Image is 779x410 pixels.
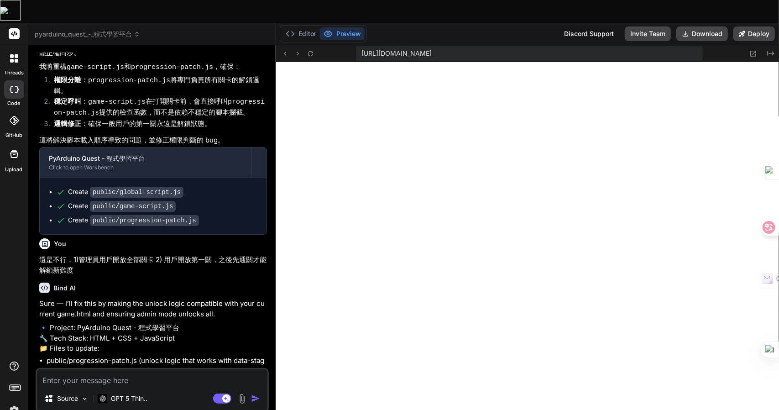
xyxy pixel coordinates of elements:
[131,63,213,71] code: progression-patch.js
[68,216,199,225] div: Create
[39,255,267,275] p: 還是不行，1)管理員用戶開放全部關卡 2) 用戶開放第一關，之後先通關才能解鎖新難度
[625,26,671,41] button: Invite Team
[39,135,267,146] p: 這將解決腳本載入順序導致的問題，並修正權限判斷的 bug。
[88,77,170,84] code: progression-patch.js
[57,394,78,403] p: Source
[111,394,147,403] p: GPT 5 Thin..
[47,75,267,96] li: ： 將專門負責所有關卡的解鎖邏輯。
[53,284,76,293] h6: Bind AI
[251,394,260,403] img: icon
[49,164,242,171] div: Click to open Workbench
[40,147,251,178] button: PyArduino Quest - 程式學習平台Click to open Workbench
[320,27,365,40] button: Preview
[559,26,619,41] div: Discord Support
[5,131,22,139] label: GitHub
[68,201,176,211] div: Create
[39,299,267,319] p: Sure — I’ll fix this by making the unlock logic compatible with your current game.html and ensuri...
[282,27,320,40] button: Editor
[67,63,124,71] code: game-script.js
[47,356,267,376] li: public/progression-patch.js (unlock logic that works with data-stage="W-S" and hooks openStage)
[90,187,183,198] code: public/global-script.js
[35,30,140,39] span: pyarduino_quest_-_程式學習平台
[39,323,267,354] p: 🔹 Project: PyArduino Quest - 程式學習平台 🔧 Tech Stack: HTML + CSS + JavaScript 📁 Files to update:
[54,75,81,84] strong: 權限分離
[90,201,176,212] code: public/game-script.js
[54,97,81,105] strong: 穩定呼叫
[5,166,23,173] label: Upload
[90,215,199,226] code: public/progression-patch.js
[98,394,107,403] img: GPT 5 Thinking High
[39,62,267,73] p: 我將重構 和 ，確保：
[88,98,146,106] code: game-script.js
[8,100,21,107] label: code
[733,26,775,41] button: Deploy
[49,154,242,163] div: PyArduino Quest - 程式學習平台
[4,69,24,77] label: threads
[237,394,247,404] img: attachment
[54,119,81,128] strong: 邏輯修正
[361,49,432,58] span: [URL][DOMAIN_NAME]
[47,119,267,131] li: ：確保一般用戶的第一關永遠是解鎖狀態。
[47,96,267,119] li: ： 在打開關卡前，會直接呼叫 提供的檢查函數，而不是依賴不穩定的腳本攔截。
[68,187,183,197] div: Create
[81,395,89,403] img: Pick Models
[676,26,728,41] button: Download
[54,239,66,248] h6: You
